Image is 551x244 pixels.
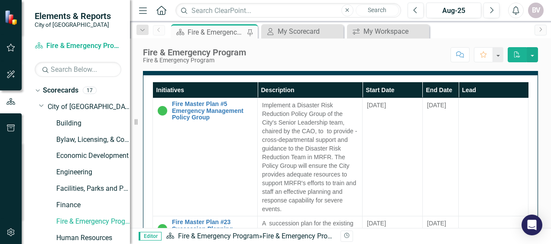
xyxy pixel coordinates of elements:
td: Double-Click to Edit [258,98,363,216]
a: My Workspace [349,26,427,37]
p: Implement a Disaster Risk Reduction Policy Group of the City's Senior Leadership team, chaired by... [262,101,358,213]
div: Fire & Emergency Program [188,27,245,38]
a: Human Resources [56,233,130,243]
td: Double-Click to Edit Right Click for Context Menu [153,98,258,216]
td: Double-Click to Edit [459,98,528,216]
a: Fire & Emergency Program [178,232,259,240]
div: » [166,231,334,241]
a: Fire & Emergency Program [35,41,121,51]
input: Search Below... [35,62,121,77]
div: Fire & Emergency Program [263,232,344,240]
button: Search [356,4,399,16]
span: Editor [139,232,162,241]
a: Engineering [56,167,130,177]
a: City of [GEOGRAPHIC_DATA] Corporate Plan [48,102,130,112]
div: Open Intercom Messenger [522,215,542,235]
div: Fire & Emergency Program [143,57,246,64]
td: Double-Click to Edit [363,98,423,216]
span: [DATE] [367,102,386,109]
a: Scorecards [43,86,78,96]
a: Building [56,119,130,128]
img: ClearPoint Strategy [4,10,19,25]
span: Elements & Reports [35,11,111,21]
span: [DATE] [367,220,386,227]
a: Bylaw, Licensing, & Community Safety [56,135,130,145]
a: Economic Development [56,151,130,161]
input: Search ClearPoint... [175,3,401,18]
a: My Scorecard [263,26,341,37]
div: 17 [83,87,97,94]
button: BV [528,3,544,18]
a: Fire & Emergency Program [56,217,130,227]
div: My Scorecard [278,26,341,37]
a: Finance [56,200,130,210]
img: In Progress [157,224,168,234]
div: Fire & Emergency Program [143,48,246,57]
small: City of [GEOGRAPHIC_DATA] [35,21,111,28]
span: Search [368,6,386,13]
span: [DATE] [427,102,446,109]
a: Facilities, Parks and Properties [56,184,130,194]
td: Double-Click to Edit [422,98,458,216]
button: Aug-25 [426,3,481,18]
a: Fire Master Plan #5 Emergency Management Policy Group [172,101,253,121]
div: My Workspace [363,26,427,37]
img: In Progress [157,106,168,116]
a: Fire Master Plan #23 Succession Planning - Mechanical [172,219,253,239]
div: Aug-25 [429,6,478,16]
span: [DATE] [427,220,446,227]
